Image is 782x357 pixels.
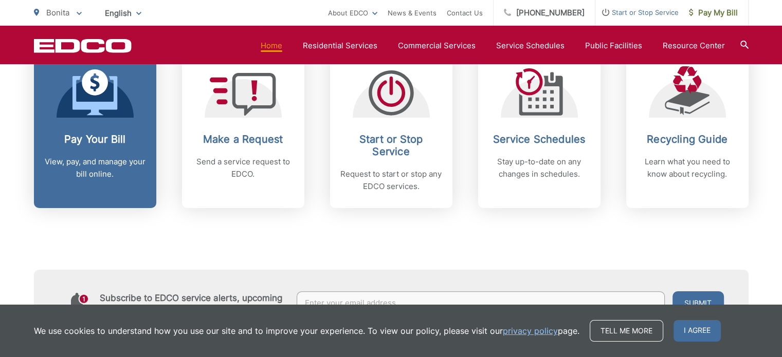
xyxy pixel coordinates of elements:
a: Make a Request Send a service request to EDCO. [182,51,304,208]
h4: Subscribe to EDCO service alerts, upcoming events & environmental news: [100,293,287,313]
a: Tell me more [590,320,663,342]
a: Public Facilities [585,40,642,52]
a: privacy policy [503,325,558,337]
p: View, pay, and manage your bill online. [44,156,146,180]
a: News & Events [388,7,437,19]
h2: Start or Stop Service [340,133,442,158]
a: Contact Us [447,7,483,19]
a: Service Schedules Stay up-to-date on any changes in schedules. [478,51,601,208]
h2: Pay Your Bill [44,133,146,145]
a: Commercial Services [398,40,476,52]
span: English [97,4,149,22]
p: Learn what you need to know about recycling. [636,156,738,180]
a: Service Schedules [496,40,565,52]
a: Residential Services [303,40,377,52]
p: Send a service request to EDCO. [192,156,294,180]
span: I agree [674,320,721,342]
a: EDCD logo. Return to the homepage. [34,39,132,53]
a: Recycling Guide Learn what you need to know about recycling. [626,51,749,208]
p: Stay up-to-date on any changes in schedules. [488,156,590,180]
button: Submit [672,291,724,315]
a: About EDCO [328,7,377,19]
a: Resource Center [663,40,725,52]
p: Request to start or stop any EDCO services. [340,168,442,193]
h2: Recycling Guide [636,133,738,145]
h2: Make a Request [192,133,294,145]
span: Bonita [46,8,69,17]
p: We use cookies to understand how you use our site and to improve your experience. To view our pol... [34,325,579,337]
span: Pay My Bill [689,7,738,19]
h2: Service Schedules [488,133,590,145]
a: Home [261,40,282,52]
a: Pay Your Bill View, pay, and manage your bill online. [34,51,156,208]
input: Enter your email address... [297,291,665,315]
